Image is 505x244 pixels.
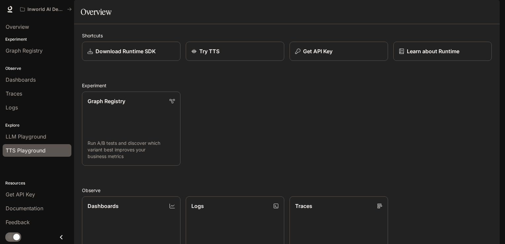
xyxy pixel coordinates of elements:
[191,202,204,210] p: Logs
[199,47,219,55] p: Try TTS
[82,42,180,61] a: Download Runtime SDK
[82,187,492,194] h2: Observe
[81,5,111,19] h1: Overview
[290,42,388,61] button: Get API Key
[82,82,492,89] h2: Experiment
[303,47,332,55] p: Get API Key
[88,140,175,160] p: Run A/B tests and discover which variant best improves your business metrics
[88,97,125,105] p: Graph Registry
[96,47,156,55] p: Download Runtime SDK
[186,42,284,61] a: Try TTS
[82,92,180,166] a: Graph RegistryRun A/B tests and discover which variant best improves your business metrics
[407,47,459,55] p: Learn about Runtime
[82,32,492,39] h2: Shortcuts
[393,42,492,61] a: Learn about Runtime
[88,202,119,210] p: Dashboards
[17,3,75,16] button: All workspaces
[27,7,64,12] p: Inworld AI Demos
[295,202,312,210] p: Traces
